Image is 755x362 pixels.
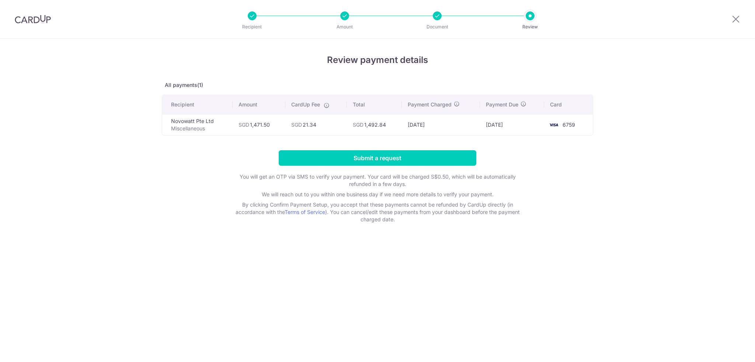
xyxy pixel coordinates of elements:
span: SGD [239,122,249,128]
p: By clicking Confirm Payment Setup, you accept that these payments cannot be refunded by CardUp di... [230,201,525,223]
p: Amount [317,23,372,31]
iframe: Opens a widget where you can find more information [708,340,748,358]
span: Payment Charged [408,101,452,108]
span: Payment Due [486,101,518,108]
p: Document [410,23,465,31]
td: 1,492.84 [347,114,402,135]
p: You will get an OTP via SMS to verify your payment. Your card will be charged S$0.50, which will ... [230,173,525,188]
input: Submit a request [279,150,476,166]
span: CardUp Fee [291,101,320,108]
p: Recipient [225,23,279,31]
a: Terms of Service [285,209,325,215]
span: 6759 [563,122,575,128]
span: SGD [291,122,302,128]
p: We will reach out to you within one business day if we need more details to verify your payment. [230,191,525,198]
p: Review [503,23,557,31]
td: Novowatt Pte Ltd [162,114,233,135]
th: Total [347,95,402,114]
th: Card [544,95,593,114]
th: Recipient [162,95,233,114]
p: All payments(1) [162,81,593,89]
p: Miscellaneous [171,125,227,132]
td: [DATE] [480,114,544,135]
span: SGD [353,122,363,128]
td: 21.34 [285,114,347,135]
th: Amount [233,95,285,114]
td: [DATE] [402,114,480,135]
img: <span class="translation_missing" title="translation missing: en.account_steps.new_confirm_form.b... [546,120,561,129]
td: 1,471.50 [233,114,285,135]
h4: Review payment details [162,53,593,67]
img: CardUp [15,15,51,24]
